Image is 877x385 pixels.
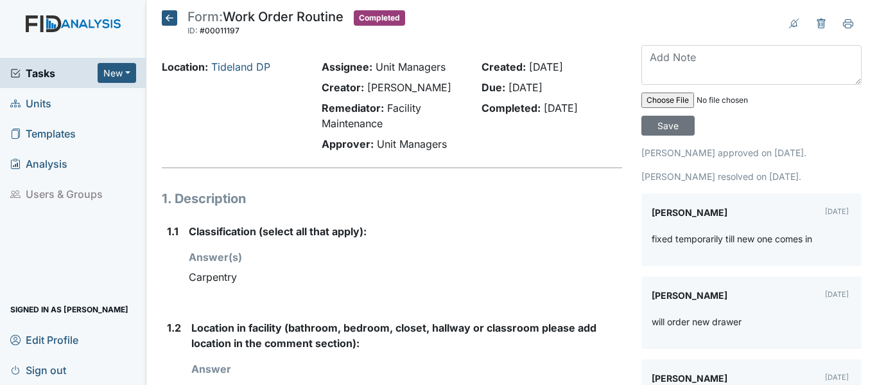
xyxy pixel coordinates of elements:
[189,265,622,289] div: Carpentry
[641,146,862,159] p: [PERSON_NAME] approved on [DATE].
[191,320,622,351] label: Location in facility (bathroom, bedroom, closet, hallway or classroom please add location in the ...
[162,189,622,208] h1: 1. Description
[10,123,76,143] span: Templates
[652,232,812,246] p: fixed temporarily till new one comes in
[482,81,505,94] strong: Due:
[189,224,367,239] label: Classification (select all that apply):
[529,60,563,73] span: [DATE]
[98,63,136,83] button: New
[10,66,98,81] a: Tasks
[187,9,223,24] span: Form:
[211,60,270,73] a: Tideland DP
[167,320,181,336] label: 1.2
[187,10,343,39] div: Work Order Routine
[482,60,526,73] strong: Created:
[508,81,543,94] span: [DATE]
[825,207,849,216] small: [DATE]
[189,251,242,264] strong: Answer(s)
[187,26,198,35] span: ID:
[652,204,727,222] label: [PERSON_NAME]
[825,373,849,382] small: [DATE]
[167,224,178,239] label: 1.1
[322,81,364,94] strong: Creator:
[10,300,128,319] span: Signed in as [PERSON_NAME]
[10,330,78,350] span: Edit Profile
[544,102,578,114] span: [DATE]
[322,102,384,114] strong: Remediator:
[652,287,727,305] label: [PERSON_NAME]
[482,102,541,114] strong: Completed:
[200,26,239,35] span: #00011197
[641,170,862,183] p: [PERSON_NAME] resolved on [DATE].
[322,138,374,150] strong: Approver:
[641,116,695,136] input: Save
[162,60,208,73] strong: Location:
[354,10,405,26] span: Completed
[10,154,67,174] span: Analysis
[322,60,372,73] strong: Assignee:
[10,93,51,113] span: Units
[376,60,446,73] span: Unit Managers
[191,363,231,375] strong: Answer
[825,290,849,299] small: [DATE]
[10,360,66,380] span: Sign out
[377,138,447,150] span: Unit Managers
[367,81,451,94] span: [PERSON_NAME]
[652,315,742,328] p: will order new drawer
